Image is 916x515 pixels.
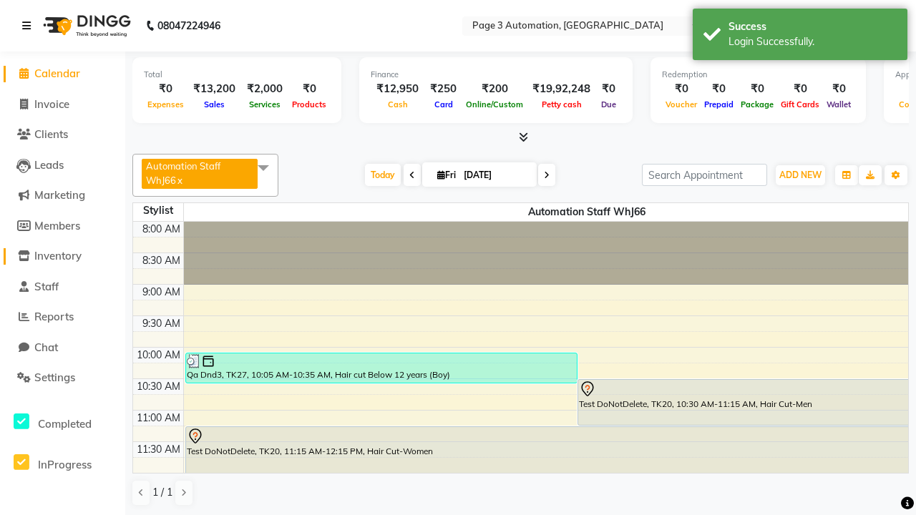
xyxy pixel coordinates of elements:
[434,170,459,180] span: Fri
[34,280,59,293] span: Staff
[176,175,182,186] a: x
[4,157,122,174] a: Leads
[144,69,330,81] div: Total
[38,458,92,471] span: InProgress
[598,99,620,109] span: Due
[134,442,183,457] div: 11:30 AM
[288,81,330,97] div: ₹0
[152,485,172,500] span: 1 / 1
[134,411,183,426] div: 11:00 AM
[34,340,58,354] span: Chat
[462,99,527,109] span: Online/Custom
[34,97,69,111] span: Invoice
[823,81,854,97] div: ₹0
[146,160,220,186] span: Automation Staff WhJ66
[187,81,241,97] div: ₹13,200
[4,309,122,325] a: Reports
[431,99,457,109] span: Card
[34,310,74,323] span: Reports
[34,127,68,141] span: Clients
[140,316,183,331] div: 9:30 AM
[776,165,825,185] button: ADD NEW
[4,66,122,82] a: Calendar
[36,6,135,46] img: logo
[662,81,701,97] div: ₹0
[384,99,411,109] span: Cash
[140,222,183,237] div: 8:00 AM
[4,340,122,356] a: Chat
[134,348,183,363] div: 10:00 AM
[157,6,220,46] b: 08047224946
[34,219,80,232] span: Members
[133,203,183,218] div: Stylist
[4,97,122,113] a: Invoice
[365,164,401,186] span: Today
[729,19,897,34] div: Success
[4,248,122,265] a: Inventory
[737,99,777,109] span: Package
[4,279,122,295] a: Staff
[729,34,897,49] div: Login Successfully.
[777,99,823,109] span: Gift Cards
[371,81,424,97] div: ₹12,950
[288,99,330,109] span: Products
[200,99,228,109] span: Sales
[737,81,777,97] div: ₹0
[140,253,183,268] div: 8:30 AM
[777,81,823,97] div: ₹0
[596,81,621,97] div: ₹0
[245,99,284,109] span: Services
[538,99,585,109] span: Petty cash
[701,81,737,97] div: ₹0
[34,158,64,172] span: Leads
[134,379,183,394] div: 10:30 AM
[701,99,737,109] span: Prepaid
[527,81,596,97] div: ₹19,92,248
[38,417,92,431] span: Completed
[662,69,854,81] div: Redemption
[34,371,75,384] span: Settings
[140,285,183,300] div: 9:00 AM
[241,81,288,97] div: ₹2,000
[186,353,578,383] div: Qa Dnd3, TK27, 10:05 AM-10:35 AM, Hair cut Below 12 years (Boy)
[459,165,531,186] input: 2025-10-03
[662,99,701,109] span: Voucher
[4,127,122,143] a: Clients
[823,99,854,109] span: Wallet
[144,99,187,109] span: Expenses
[424,81,462,97] div: ₹250
[642,164,767,186] input: Search Appointment
[144,81,187,97] div: ₹0
[4,218,122,235] a: Members
[371,69,621,81] div: Finance
[34,67,80,80] span: Calendar
[4,370,122,386] a: Settings
[462,81,527,97] div: ₹200
[779,170,822,180] span: ADD NEW
[34,188,85,202] span: Marketing
[4,187,122,204] a: Marketing
[34,249,82,263] span: Inventory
